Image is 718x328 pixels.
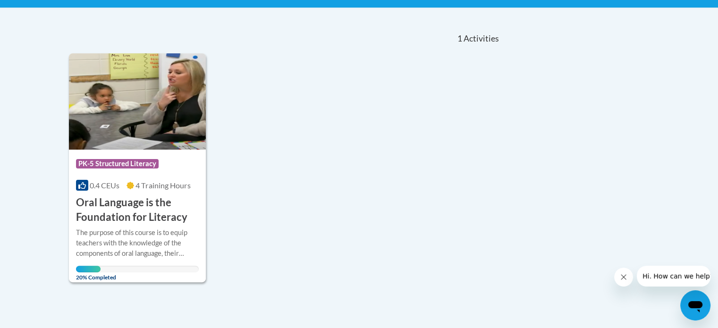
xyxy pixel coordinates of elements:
[76,227,199,259] div: The purpose of this course is to equip teachers with the knowledge of the components of oral lang...
[6,7,76,14] span: Hi. How can we help?
[76,195,199,225] h3: Oral Language is the Foundation for Literacy
[76,266,101,272] div: Your progress
[680,290,710,320] iframe: Button to launch messaging window
[457,34,462,44] span: 1
[637,266,710,286] iframe: Message from company
[69,53,206,150] img: Course Logo
[76,266,101,281] span: 20% Completed
[614,268,633,286] iframe: Close message
[76,159,159,168] span: PK-5 Structured Literacy
[90,181,119,190] span: 0.4 CEUs
[69,53,206,282] a: Course LogoPK-5 Structured Literacy0.4 CEUs4 Training Hours Oral Language is the Foundation for L...
[135,181,191,190] span: 4 Training Hours
[464,34,499,44] span: Activities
